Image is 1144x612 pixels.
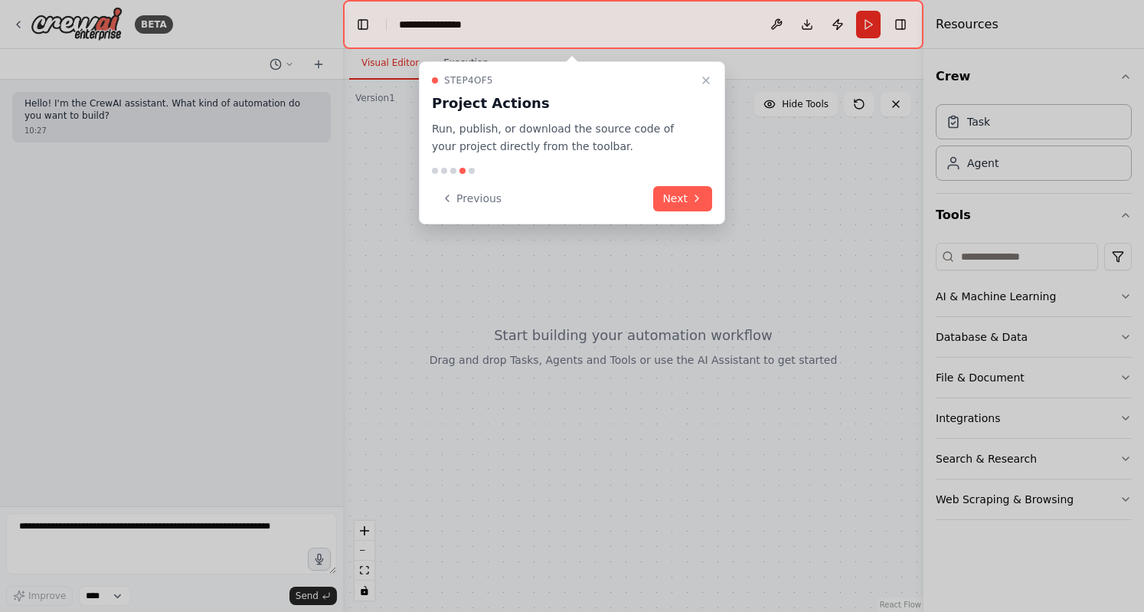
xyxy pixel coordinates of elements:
h3: Project Actions [432,93,694,114]
button: Close walkthrough [697,71,715,90]
button: Previous [432,186,511,211]
p: Run, publish, or download the source code of your project directly from the toolbar. [432,120,694,155]
span: Step 4 of 5 [444,74,493,87]
button: Hide left sidebar [352,14,374,35]
button: Next [653,186,712,211]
